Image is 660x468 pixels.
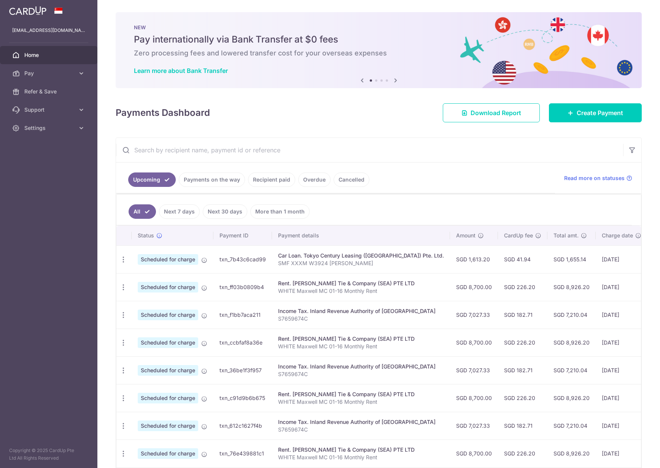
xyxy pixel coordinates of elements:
[471,108,521,117] span: Download Report
[450,384,498,412] td: SGD 8,700.00
[138,337,198,348] span: Scheduled for charge
[596,329,647,356] td: [DATE]
[116,12,642,88] img: Bank transfer banner
[24,51,75,59] span: Home
[278,315,444,323] p: S7659674C
[443,103,540,122] a: Download Report
[498,245,547,273] td: SGD 41.94
[9,6,46,15] img: CardUp
[138,365,198,376] span: Scheduled for charge
[547,273,596,301] td: SGD 8,926.20
[564,174,625,182] span: Read more on statuses
[138,421,198,431] span: Scheduled for charge
[596,356,647,384] td: [DATE]
[596,412,647,440] td: [DATE]
[450,301,498,329] td: SGD 7,027.33
[278,252,444,259] div: Car Loan. Tokyo Century Leasing ([GEOGRAPHIC_DATA]) Pte. Ltd.
[138,393,198,403] span: Scheduled for charge
[278,363,444,370] div: Income Tax. Inland Revenue Authority of [GEOGRAPHIC_DATA]
[278,454,444,461] p: WHITE Maxwell MC 01-16 Monthly Rent
[498,273,547,301] td: SGD 226.20
[213,384,272,412] td: txn_c91d9b6b675
[504,232,533,239] span: CardUp fee
[547,356,596,384] td: SGD 7,210.04
[278,370,444,378] p: S7659674C
[24,88,75,95] span: Refer & Save
[498,440,547,467] td: SGD 226.20
[278,391,444,398] div: Rent. [PERSON_NAME] Tie & Company (SEA) PTE LTD
[334,172,369,187] a: Cancelled
[498,384,547,412] td: SGD 226.20
[116,106,210,120] h4: Payments Dashboard
[278,280,444,287] div: Rent. [PERSON_NAME] Tie & Company (SEA) PTE LTD
[213,329,272,356] td: txn_ccbfaf8a36e
[450,329,498,356] td: SGD 8,700.00
[596,301,647,329] td: [DATE]
[498,356,547,384] td: SGD 182.71
[278,398,444,406] p: WHITE Maxwell MC 01-16 Monthly Rent
[596,245,647,273] td: [DATE]
[213,301,272,329] td: txn_f1bb7aca211
[248,172,295,187] a: Recipient paid
[24,106,75,114] span: Support
[278,426,444,433] p: S7659674C
[24,70,75,77] span: Pay
[203,204,247,219] a: Next 30 days
[278,287,444,295] p: WHITE Maxwell MC 01-16 Monthly Rent
[134,67,228,74] a: Learn more about Bank Transfer
[213,412,272,440] td: txn_612c1627f4b
[547,384,596,412] td: SGD 8,926.20
[498,412,547,440] td: SGD 182.71
[498,301,547,329] td: SGD 182.71
[596,440,647,467] td: [DATE]
[278,446,444,454] div: Rent. [PERSON_NAME] Tie & Company (SEA) PTE LTD
[129,204,156,219] a: All
[179,172,245,187] a: Payments on the way
[450,412,498,440] td: SGD 7,027.33
[138,282,198,292] span: Scheduled for charge
[602,232,633,239] span: Charge date
[213,440,272,467] td: txn_76e439881c1
[278,259,444,267] p: SMF XXXM W3924 [PERSON_NAME]
[272,226,450,245] th: Payment details
[159,204,200,219] a: Next 7 days
[564,174,632,182] a: Read more on statuses
[138,232,154,239] span: Status
[116,138,623,162] input: Search by recipient name, payment id or reference
[596,384,647,412] td: [DATE]
[298,172,331,187] a: Overdue
[498,329,547,356] td: SGD 226.20
[547,245,596,273] td: SGD 1,655.14
[24,124,75,132] span: Settings
[547,412,596,440] td: SGD 7,210.04
[278,307,444,315] div: Income Tax. Inland Revenue Authority of [GEOGRAPHIC_DATA]
[549,103,642,122] a: Create Payment
[138,448,198,459] span: Scheduled for charge
[134,33,623,46] h5: Pay internationally via Bank Transfer at $0 fees
[250,204,310,219] a: More than 1 month
[138,254,198,265] span: Scheduled for charge
[213,245,272,273] td: txn_7b43c6cad99
[138,310,198,320] span: Scheduled for charge
[547,301,596,329] td: SGD 7,210.04
[450,356,498,384] td: SGD 7,027.33
[213,273,272,301] td: txn_ff03b0809b4
[213,356,272,384] td: txn_36be1f3f957
[450,245,498,273] td: SGD 1,613.20
[12,27,85,34] p: [EMAIL_ADDRESS][DOMAIN_NAME]
[547,329,596,356] td: SGD 8,926.20
[456,232,476,239] span: Amount
[128,172,176,187] a: Upcoming
[134,49,623,58] h6: Zero processing fees and lowered transfer cost for your overseas expenses
[450,440,498,467] td: SGD 8,700.00
[547,440,596,467] td: SGD 8,926.20
[213,226,272,245] th: Payment ID
[596,273,647,301] td: [DATE]
[450,273,498,301] td: SGD 8,700.00
[278,343,444,350] p: WHITE Maxwell MC 01-16 Monthly Rent
[134,24,623,30] p: NEW
[278,335,444,343] div: Rent. [PERSON_NAME] Tie & Company (SEA) PTE LTD
[553,232,579,239] span: Total amt.
[577,108,623,117] span: Create Payment
[278,418,444,426] div: Income Tax. Inland Revenue Authority of [GEOGRAPHIC_DATA]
